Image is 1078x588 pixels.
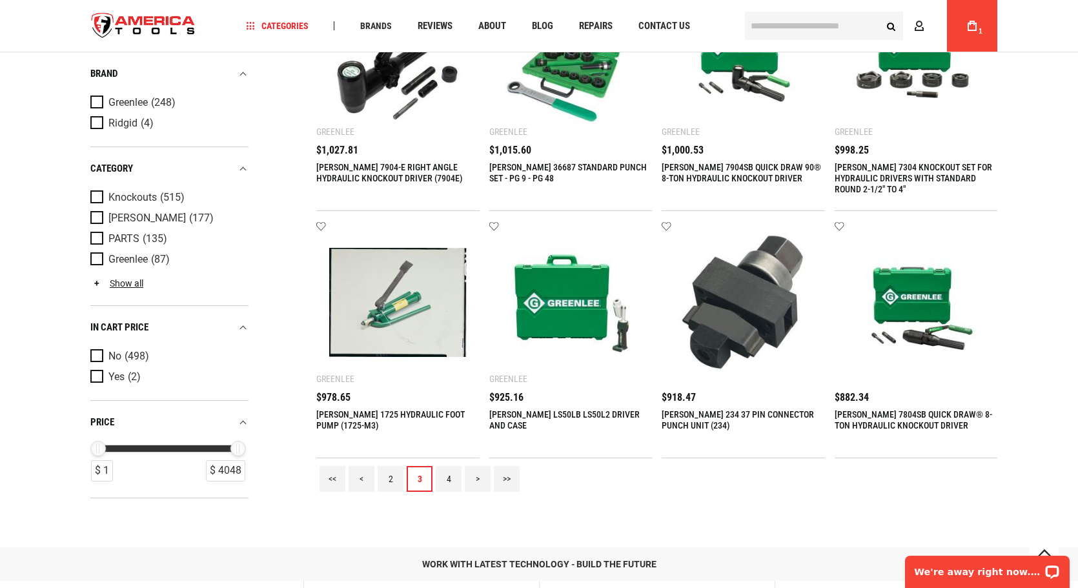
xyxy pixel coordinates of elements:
[316,162,463,183] a: [PERSON_NAME] 7904-E RIGHT ANGLE HYDRAULIC KNOCKOUT DRIVER (7904E)
[90,370,245,384] a: Yes (2)
[835,392,869,403] span: $882.34
[662,145,704,156] span: $1,000.53
[489,145,531,156] span: $1,015.60
[81,2,206,50] a: store logo
[316,127,354,137] div: Greenlee
[897,547,1078,588] iframe: LiveChat chat widget
[662,162,821,183] a: [PERSON_NAME] 7904SB QUICK DRAW 90® 8-TON HYDRAULIC KNOCKOUT DRIVER
[489,162,647,183] a: [PERSON_NAME] 36687 STANDARD PUNCH SET - PG 9 - PG 48
[108,233,139,245] span: PARTS
[662,409,814,431] a: [PERSON_NAME] 234 37 PIN CONNECTOR PUNCH UNIT (234)
[206,460,245,482] div: $ 4048
[407,466,432,492] a: 3
[979,28,982,35] span: 1
[81,2,206,50] img: America Tools
[90,278,143,289] a: Show all
[151,97,176,108] span: (248)
[675,234,812,371] img: GREENLEE 234 37 PIN CONNECTOR PUNCH UNIT (234)
[90,96,245,110] a: Greenlee (248)
[108,97,148,108] span: Greenlee
[91,460,113,482] div: $ 1
[349,466,374,492] a: <
[835,409,992,431] a: [PERSON_NAME] 7804SB QUICK DRAW® 8-TON HYDRAULIC KNOCKOUT DRIVER
[494,466,520,492] a: >>
[316,374,354,384] div: Greenlee
[473,17,512,35] a: About
[247,21,309,30] span: Categories
[108,117,137,129] span: Ridgid
[108,254,148,265] span: Greenlee
[90,252,245,267] a: Greenlee (87)
[662,392,696,403] span: $918.47
[108,212,186,224] span: [PERSON_NAME]
[90,349,245,363] a: No (498)
[108,192,157,203] span: Knockouts
[378,466,403,492] a: 2
[90,52,249,498] div: Product Filters
[90,160,249,177] div: category
[489,127,527,137] div: Greenlee
[418,21,453,31] span: Reviews
[108,371,125,383] span: Yes
[532,21,553,31] span: Blog
[579,21,613,31] span: Repairs
[835,162,992,194] a: [PERSON_NAME] 7304 KNOCKOUT SET FOR HYDRAULIC DRIVERS WITH STANDARD ROUND 2-1/2" TO 4"
[90,232,245,246] a: PARTS (135)
[573,17,618,35] a: Repairs
[316,392,351,403] span: $978.65
[125,351,149,362] span: (498)
[90,190,245,205] a: Knockouts (515)
[90,211,245,225] a: [PERSON_NAME] (177)
[329,234,467,371] img: GREENLEE 1725 HYDRAULIC FOOT PUMP (1725-M3)
[879,14,903,38] button: Search
[90,414,249,431] div: price
[316,145,358,156] span: $1,027.81
[412,17,458,35] a: Reviews
[151,254,170,265] span: (87)
[489,409,640,431] a: [PERSON_NAME] LS50LB LS50L2 DRIVER AND CASE
[90,116,245,130] a: Ridgid (4)
[241,17,314,35] a: Categories
[489,392,524,403] span: $925.16
[662,127,700,137] div: Greenlee
[128,372,141,383] span: (2)
[90,65,249,83] div: Brand
[526,17,559,35] a: Blog
[436,466,462,492] a: 4
[835,127,873,137] div: Greenlee
[320,466,345,492] a: <<
[189,213,214,224] span: (177)
[638,21,690,31] span: Contact Us
[489,374,527,384] div: Greenlee
[160,192,185,203] span: (515)
[316,409,465,431] a: [PERSON_NAME] 1725 HYDRAULIC FOOT PUMP (1725-M3)
[360,21,392,30] span: Brands
[90,319,249,336] div: In cart price
[502,234,640,371] img: GREENLEE LS50LB LS50L2 DRIVER AND CASE
[141,118,154,129] span: (4)
[478,21,506,31] span: About
[465,466,491,492] a: >
[354,17,398,35] a: Brands
[848,234,985,371] img: GREENLEE 7804SB QUICK DRAW® 8-TON HYDRAULIC KNOCKOUT DRIVER
[108,350,121,362] span: No
[835,145,869,156] span: $998.25
[633,17,696,35] a: Contact Us
[143,234,167,245] span: (135)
